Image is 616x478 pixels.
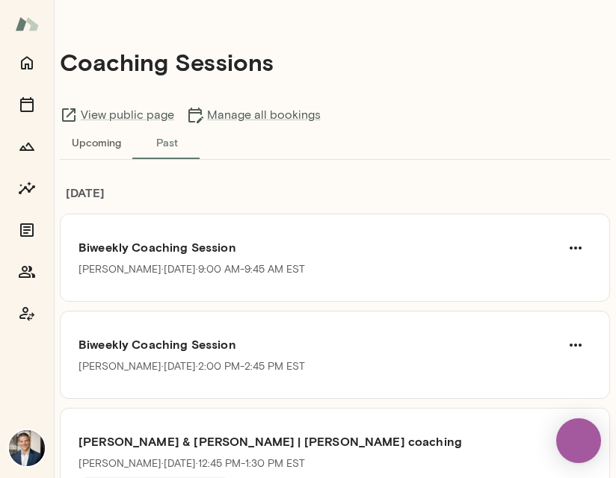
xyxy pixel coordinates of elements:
button: Insights [12,173,42,203]
img: Mento [15,10,39,38]
div: basic tabs example [60,124,610,160]
h6: Biweekly Coaching Session [78,238,591,256]
h6: [DATE] [60,184,610,214]
button: Coach app [12,299,42,329]
h4: Coaching Sessions [60,48,274,76]
button: Home [12,48,42,78]
a: Manage all bookings [186,106,321,124]
button: Members [12,257,42,287]
h6: Biweekly Coaching Session [78,335,591,353]
p: [PERSON_NAME] · [DATE] · 9:00 AM-9:45 AM EST [78,262,305,277]
button: Documents [12,215,42,245]
button: Growth Plan [12,131,42,161]
button: Past [133,124,200,160]
p: [PERSON_NAME] · [DATE] · 2:00 PM-2:45 PM EST [78,359,305,374]
img: Mark Zschocke [9,430,45,466]
h6: [PERSON_NAME] & [PERSON_NAME] | [PERSON_NAME] coaching [78,432,591,450]
button: Sessions [12,90,42,119]
a: View public page [60,106,174,124]
button: Upcoming [60,124,133,160]
p: [PERSON_NAME] · [DATE] · 12:45 PM-1:30 PM EST [78,456,305,471]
